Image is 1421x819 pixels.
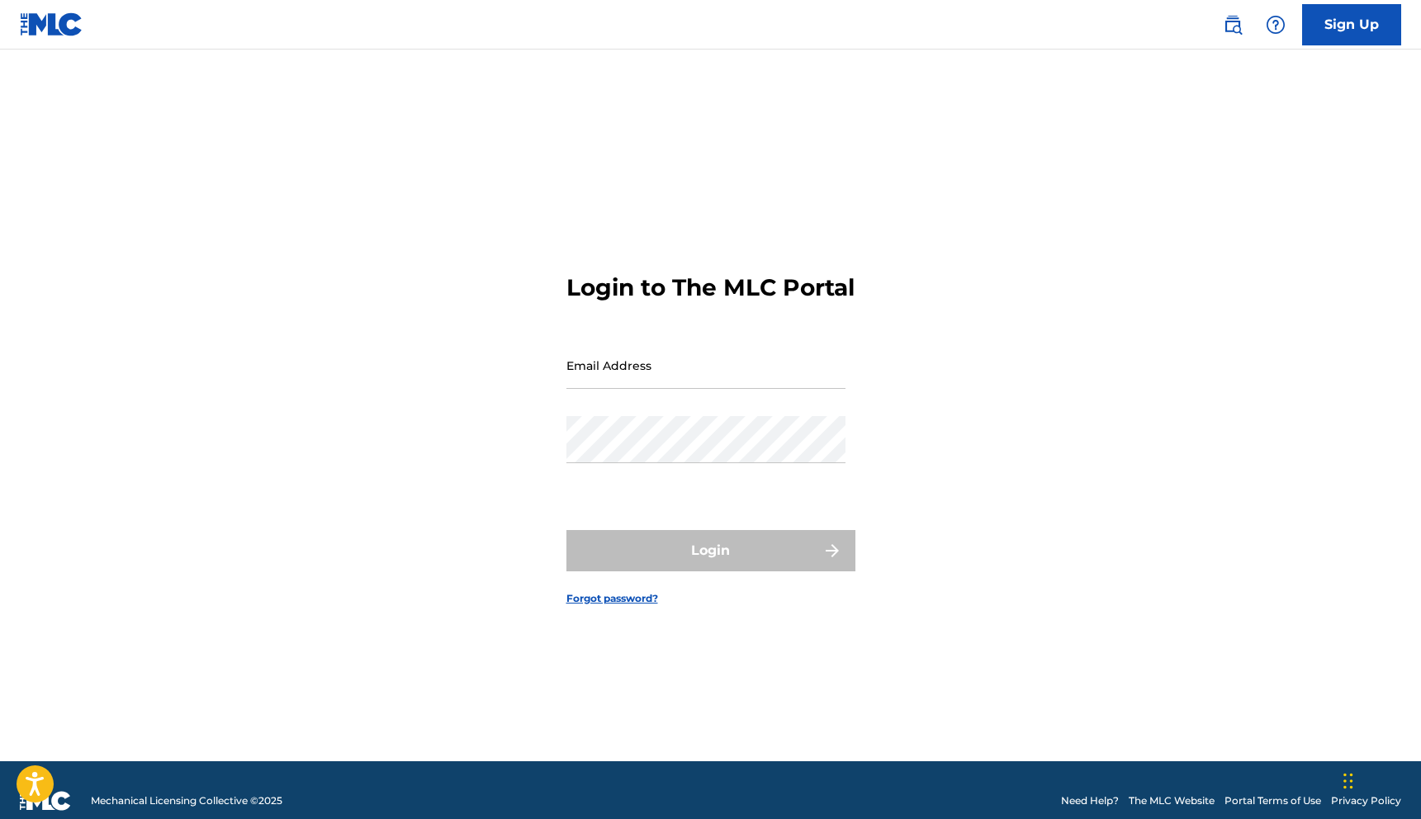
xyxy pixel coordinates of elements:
h3: Login to The MLC Portal [566,273,855,302]
div: Help [1259,8,1292,41]
a: Public Search [1216,8,1249,41]
a: Forgot password? [566,591,658,606]
img: search [1223,15,1243,35]
a: Sign Up [1302,4,1401,45]
a: The MLC Website [1129,793,1215,808]
a: Privacy Policy [1331,793,1401,808]
span: Mechanical Licensing Collective © 2025 [91,793,282,808]
a: Portal Terms of Use [1224,793,1321,808]
iframe: Chat Widget [1338,740,1421,819]
img: logo [20,791,71,811]
img: MLC Logo [20,12,83,36]
div: Drag [1343,756,1353,806]
img: help [1266,15,1286,35]
a: Need Help? [1061,793,1119,808]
